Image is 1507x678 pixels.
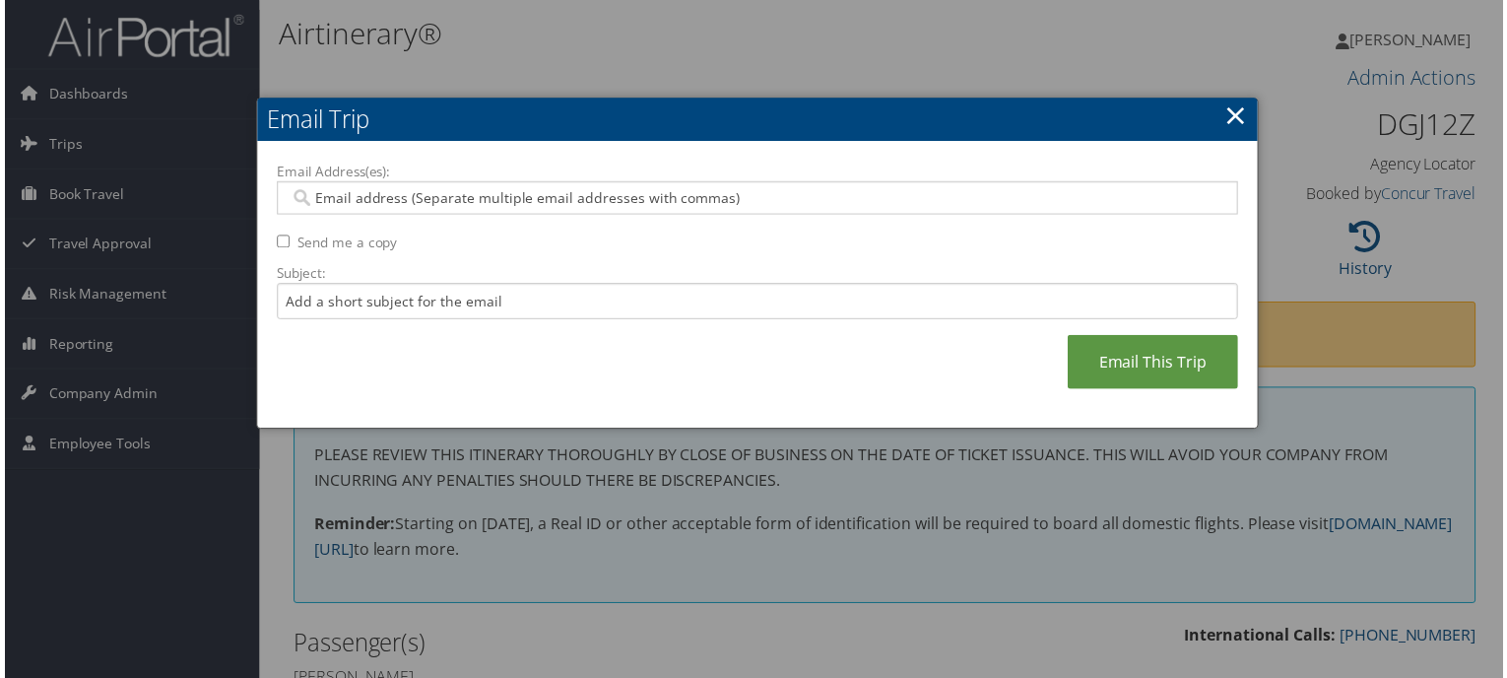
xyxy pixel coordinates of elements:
h2: Email Trip [254,99,1261,142]
input: Email address (Separate multiple email addresses with commas) [287,189,1228,209]
label: Send me a copy [295,235,395,254]
input: Add a short subject for the email [274,285,1241,321]
a: × [1227,96,1250,135]
label: Email Address(es): [274,163,1241,182]
a: Email This Trip [1070,337,1241,391]
label: Subject: [274,265,1241,285]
